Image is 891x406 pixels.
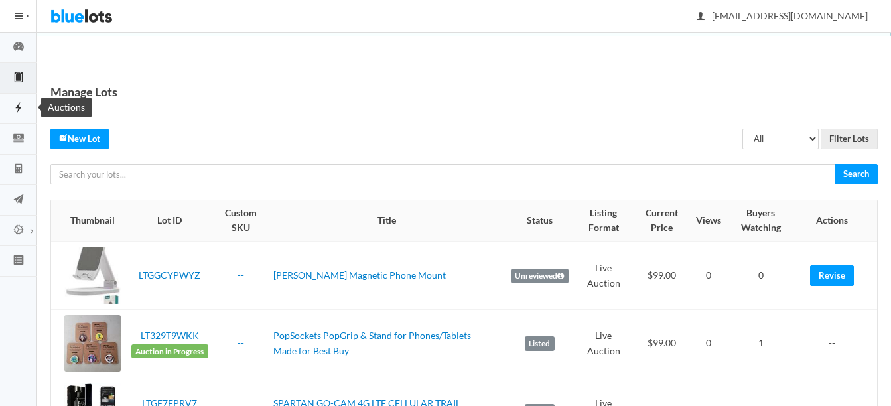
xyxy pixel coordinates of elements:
td: 1 [726,310,795,377]
a: LT329T9WKK [141,330,199,341]
a: -- [238,269,244,281]
th: Status [506,200,574,241]
th: Lot ID [126,200,214,241]
th: Listing Format [574,200,633,241]
label: Listed [525,336,555,351]
td: 0 [691,310,726,377]
span: [EMAIL_ADDRESS][DOMAIN_NAME] [697,10,868,21]
ion-icon: person [694,11,707,23]
td: $99.00 [633,310,691,377]
ion-icon: create [59,133,68,142]
td: Live Auction [574,241,633,310]
input: Search [835,164,878,184]
a: createNew Lot [50,129,109,149]
label: Unreviewed [511,269,569,283]
span: Auction in Progress [131,344,208,359]
input: Search your lots... [50,164,835,184]
input: Filter Lots [821,129,878,149]
th: Title [268,200,506,241]
th: Custom SKU [214,200,268,241]
th: Buyers Watching [726,200,795,241]
td: 0 [726,241,795,310]
a: -- [238,337,244,348]
td: $99.00 [633,241,691,310]
h1: Manage Lots [50,82,117,101]
td: -- [795,310,877,377]
td: Live Auction [574,310,633,377]
th: Actions [795,200,877,241]
a: LTGGCYPWYZ [139,269,200,281]
div: Auctions [41,98,92,117]
th: Current Price [633,200,691,241]
th: Thumbnail [51,200,126,241]
a: Revise [810,265,854,286]
a: PopSockets PopGrip & Stand for Phones/Tablets - Made for Best Buy [273,330,476,356]
th: Views [691,200,726,241]
td: 0 [691,241,726,310]
a: [PERSON_NAME] Magnetic Phone Mount [273,269,446,281]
